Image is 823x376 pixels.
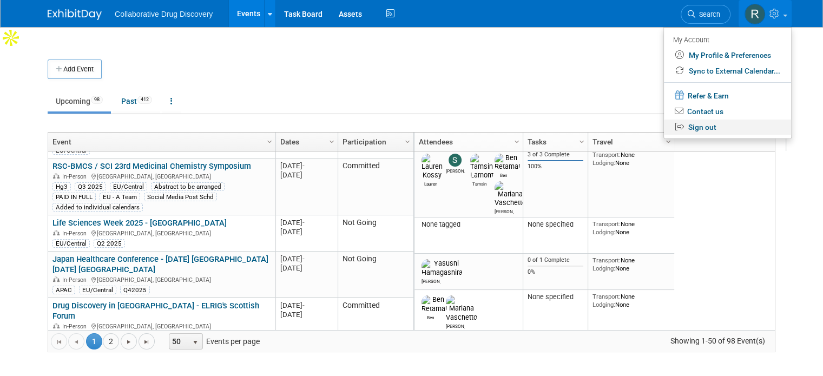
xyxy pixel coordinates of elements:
div: [GEOGRAPHIC_DATA], [GEOGRAPHIC_DATA] [52,228,271,238]
div: Q2 2025 [94,239,125,248]
div: [GEOGRAPHIC_DATA], [GEOGRAPHIC_DATA] [52,275,271,284]
span: - [302,162,305,170]
div: [DATE] [280,161,333,170]
a: Upcoming98 [48,91,111,111]
span: 412 [137,96,152,104]
span: Lodging: [592,265,615,272]
img: Yasushi Hamagashira [422,259,463,276]
button: Add Event [48,60,102,79]
span: Lodging: [592,301,615,308]
img: Tamsin Lamont [470,154,493,180]
span: Collaborative Drug Discovery [115,10,213,18]
span: 1 [86,333,102,349]
a: Column Settings [663,133,675,149]
a: Column Settings [511,133,523,149]
a: Refer & Earn [664,87,791,104]
span: - [302,301,305,309]
div: 0% [528,268,584,276]
div: EU/Central [52,239,90,248]
div: My Account [673,33,780,46]
td: Not Going [338,215,413,252]
img: Renate Baker [745,4,765,24]
a: Dates [280,133,331,151]
div: EU - A Team [100,193,140,201]
a: Event [52,133,268,151]
div: None tagged [419,220,519,229]
div: Added to individual calendars [52,203,143,212]
span: 98 [91,96,103,104]
div: [GEOGRAPHIC_DATA], [GEOGRAPHIC_DATA] [52,171,271,181]
div: [DATE] [280,310,333,319]
a: Search [681,5,730,24]
span: - [302,219,305,227]
div: Mariana Vaschetto [446,322,465,329]
span: Transport: [592,220,621,228]
div: Ben Retamal [422,313,440,320]
a: Go to the last page [139,333,155,349]
img: In-Person Event [53,276,60,282]
span: Go to the first page [55,338,63,346]
div: None specified [528,220,584,229]
td: Committed [338,298,413,365]
div: EU/Central [110,182,147,191]
a: My Profile & Preferences [664,48,791,63]
div: 3 of 3 Complete [528,151,584,159]
a: Participation [343,133,406,151]
a: Go to the first page [51,333,67,349]
img: Ben Retamal [495,154,520,171]
img: Lauren Kossy [422,154,443,180]
a: Column Settings [264,133,276,149]
div: Tamsin Lamont [470,180,489,187]
div: None None [592,293,670,308]
div: None None [592,220,670,236]
span: Events per page [155,333,271,349]
img: In-Person Event [53,230,60,235]
div: 100% [528,163,584,170]
img: Mariana Vaschetto [446,295,477,321]
span: - [302,255,305,263]
span: Go to the next page [124,338,133,346]
span: In-Person [62,276,90,283]
td: Not Going [338,252,413,298]
a: Japan Healthcare Conference - [DATE] [GEOGRAPHIC_DATA] [DATE] [GEOGRAPHIC_DATA] [52,254,268,274]
a: Column Settings [326,133,338,149]
div: None None [592,256,670,272]
div: Yasushi Hamagashira [422,277,440,284]
a: RSC-BMCS / SCI 23rd Medicinal Chemistry Symposium [52,161,251,171]
span: Lodging: [592,228,615,236]
span: Lodging: [592,159,615,167]
span: Go to the last page [142,338,151,346]
div: Ben Retamal [495,171,513,178]
a: Drug Discovery in [GEOGRAPHIC_DATA] - ELRIG's Scottish Forum [52,301,259,321]
span: Column Settings [403,137,412,146]
div: 0 of 1 Complete [528,256,584,264]
div: EU/Central [79,286,116,294]
div: Abstract to be arranged [151,182,225,191]
div: [DATE] [280,170,333,180]
span: In-Person [62,230,90,237]
a: Sign out [664,120,791,135]
div: Lauren Kossy [422,180,440,187]
div: [DATE] [280,301,333,310]
a: Life Sciences Week 2025 - [GEOGRAPHIC_DATA] [52,218,227,228]
img: In-Person Event [53,173,60,179]
div: [GEOGRAPHIC_DATA], [GEOGRAPHIC_DATA] [52,321,271,331]
span: Column Settings [327,137,336,146]
a: Sync to External Calendar... [664,63,791,79]
div: Q42025 [120,286,150,294]
span: Go to the previous page [72,338,81,346]
div: Social Media Post Schd [144,193,217,201]
span: In-Person [62,173,90,180]
div: None specified [528,293,584,301]
a: Contact us [664,104,791,120]
img: ExhibitDay [48,9,102,20]
span: Transport: [592,256,621,264]
a: Past412 [113,91,160,111]
span: Transport: [592,293,621,300]
span: Column Settings [577,137,586,146]
span: Column Settings [265,137,274,146]
a: Tasks [528,133,581,151]
span: Column Settings [512,137,521,146]
div: Susana Tomasio [446,167,465,174]
img: Ben Retamal [422,295,447,313]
